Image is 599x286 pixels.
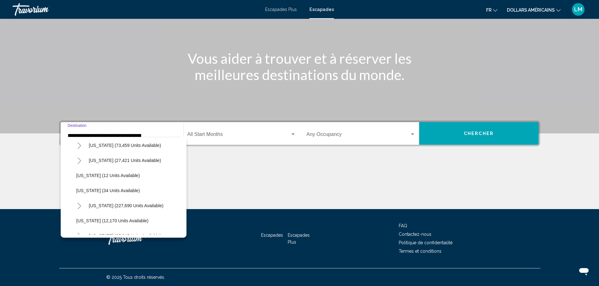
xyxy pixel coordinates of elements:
[574,261,594,281] iframe: Bouton de lancement de la fenêtre de messagerie
[73,183,143,198] button: [US_STATE] (34 units available)
[182,50,418,83] h1: Vous aider à trouver et à réserver les meilleures destinations du monde.
[486,5,497,14] button: Changer de langue
[73,139,86,152] button: Toggle California (73,459 units available)
[73,229,86,242] button: Toggle Hawaii (25,815 units available)
[13,3,259,16] a: Travorium
[73,199,86,212] button: Toggle Florida (227,690 units available)
[486,8,491,13] font: fr
[399,223,407,228] a: FAQ
[89,233,161,238] span: [US_STATE] (25,815 units available)
[76,173,140,178] span: [US_STATE] (12 units available)
[76,218,149,223] span: [US_STATE] (12,170 units available)
[86,229,164,243] button: [US_STATE] (25,815 units available)
[507,5,561,14] button: Changer de devise
[507,8,555,13] font: dollars américains
[89,158,161,163] span: [US_STATE] (27,421 units available)
[86,198,167,213] button: [US_STATE] (227,690 units available)
[464,131,494,136] span: Chercher
[265,7,297,12] a: Escapades Plus
[89,203,164,208] span: [US_STATE] (227,690 units available)
[570,3,586,16] button: Menu utilisateur
[106,275,165,280] font: © 2025 Tous droits réservés.
[86,138,164,153] button: [US_STATE] (73,459 units available)
[89,143,161,148] span: [US_STATE] (73,459 units available)
[309,7,334,12] a: Escapades
[288,233,310,245] a: Escapades Plus
[86,153,164,168] button: [US_STATE] (27,421 units available)
[399,240,452,245] a: Politique de confidentialité
[61,122,539,145] div: Search widget
[419,122,539,145] button: Chercher
[261,233,283,238] a: Escapades
[73,168,143,183] button: [US_STATE] (12 units available)
[574,6,582,13] font: LM
[73,213,152,228] button: [US_STATE] (12,170 units available)
[399,249,441,254] a: Termes et conditions
[73,154,86,167] button: Toggle Colorado (27,421 units available)
[399,232,431,237] a: Contactez-nous
[106,229,169,248] a: Travorium
[76,188,140,193] span: [US_STATE] (34 units available)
